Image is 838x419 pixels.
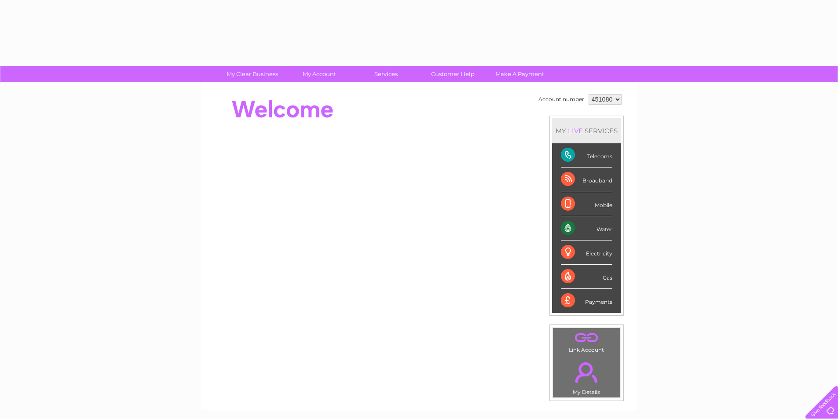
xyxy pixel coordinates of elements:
a: My Clear Business [216,66,289,82]
a: Customer Help [417,66,489,82]
div: Gas [561,265,612,289]
td: My Details [553,355,621,398]
td: Account number [536,92,586,107]
div: Broadband [561,168,612,192]
div: Mobile [561,192,612,216]
div: MY SERVICES [552,118,621,143]
a: Make A Payment [483,66,556,82]
a: Services [350,66,422,82]
a: . [555,330,618,346]
div: Water [561,216,612,240]
div: LIVE [566,127,585,135]
td: Link Account [553,328,621,355]
a: My Account [283,66,355,82]
div: Telecoms [561,143,612,168]
a: . [555,357,618,388]
div: Electricity [561,240,612,265]
div: Payments [561,289,612,313]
